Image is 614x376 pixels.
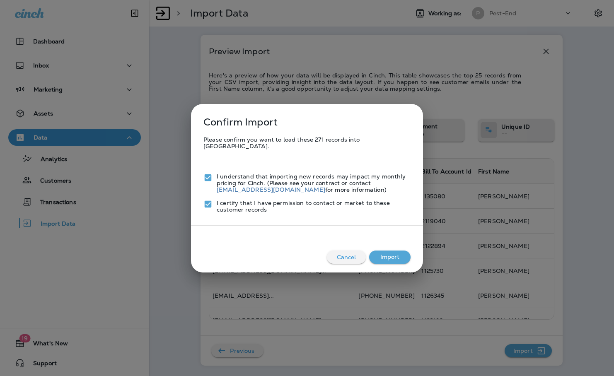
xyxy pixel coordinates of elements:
[217,173,411,193] p: I understand that importing new records may impact my monthly pricing for Cinch. (Please see your...
[369,251,411,264] button: Import
[199,112,278,132] p: Confirm Import
[327,251,366,264] button: Cancel
[203,136,411,149] p: Please confirm you want to load these 271 records into [GEOGRAPHIC_DATA].
[217,200,411,213] p: I certify that I have permission to contact or market to these customer records
[217,186,325,193] a: [EMAIL_ADDRESS][DOMAIN_NAME]
[334,251,360,264] p: Cancel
